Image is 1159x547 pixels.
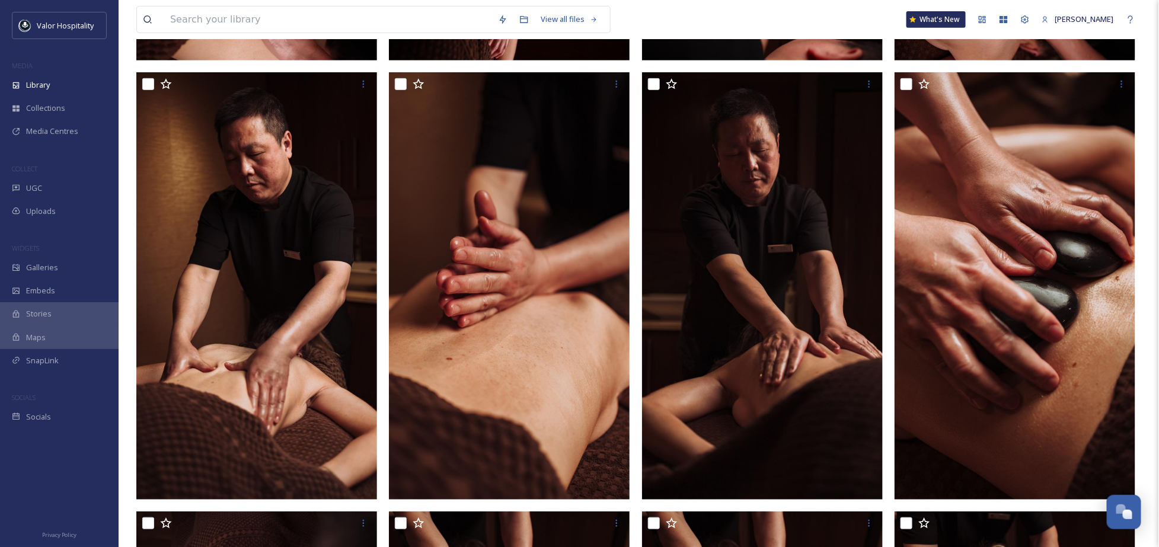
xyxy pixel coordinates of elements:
span: Galleries [26,262,58,273]
span: SOCIALS [12,393,36,402]
span: WIDGETS [12,244,39,252]
span: MEDIA [12,61,33,70]
img: ext_1746522614.899175_louis.edwards@doubletreechester.com-R6__7890.jpg [136,72,377,500]
button: Open Chat [1107,495,1141,529]
img: images [19,20,31,31]
span: Maps [26,332,46,343]
span: Collections [26,103,65,114]
span: Embeds [26,285,55,296]
span: UGC [26,183,42,194]
input: Search your library [164,7,492,33]
span: Privacy Policy [42,531,76,539]
span: [PERSON_NAME] [1055,14,1114,24]
span: Library [26,79,50,91]
a: [PERSON_NAME] [1036,8,1120,31]
span: COLLECT [12,164,37,173]
span: SnapLink [26,355,59,366]
a: What's New [906,11,966,28]
a: View all files [535,8,604,31]
span: Media Centres [26,126,78,137]
span: Valor Hospitality [37,20,94,31]
span: Uploads [26,206,56,217]
img: ext_1746522612.960347_louis.edwards@doubletreechester.com-R6__7830.jpg [389,72,630,500]
img: ext_1746522611.361072_louis.edwards@doubletreechester.com-R6__7479.jpg [895,72,1135,500]
span: Socials [26,411,51,423]
img: ext_1746522612.834526_louis.edwards@doubletreechester.com-R6__7783.jpg [642,72,883,500]
a: Privacy Policy [42,527,76,541]
span: Stories [26,308,52,319]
